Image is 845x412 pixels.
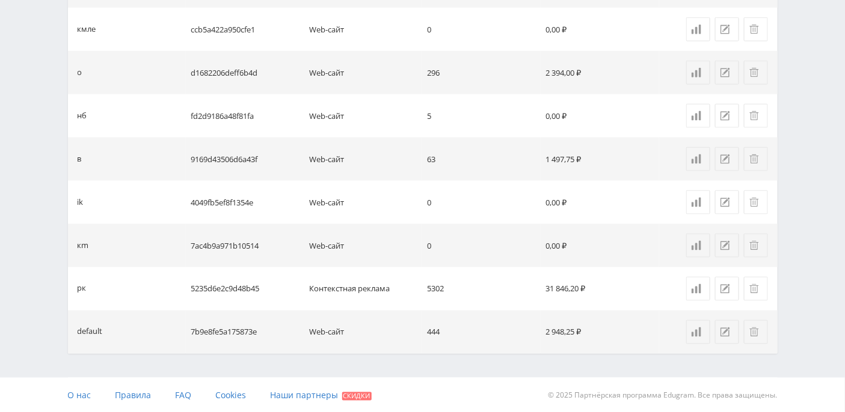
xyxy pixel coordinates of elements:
[422,51,541,94] td: 296
[422,181,541,224] td: 0
[541,311,659,354] td: 2 948,25 ₽
[744,234,768,258] button: Удалить
[686,234,710,258] a: Статистика
[186,8,304,51] td: ccb5a422a950cfe1
[422,94,541,138] td: 5
[541,51,659,94] td: 2 394,00 ₽
[422,311,541,354] td: 444
[541,224,659,267] td: 0,00 ₽
[715,234,739,258] button: Редактировать
[78,23,96,37] div: кмле
[686,104,710,128] a: Статистика
[78,282,87,296] div: рк
[271,390,339,401] span: Наши партнеры
[186,138,304,181] td: 9169d43506d6a43f
[715,104,739,128] button: Редактировать
[216,390,247,401] span: Cookies
[78,66,82,80] div: о
[686,190,710,214] a: Статистика
[304,51,423,94] td: Web-сайт
[422,138,541,181] td: 63
[186,311,304,354] td: 7b9e8fe5a175873e
[686,320,710,344] a: Статистика
[304,311,423,354] td: Web-сайт
[304,138,423,181] td: Web-сайт
[715,277,739,301] button: Редактировать
[744,147,768,171] button: Удалить
[78,326,103,339] div: default
[186,181,304,224] td: 4049fb5ef8f1354e
[78,196,84,210] div: ik
[744,104,768,128] button: Удалить
[304,8,423,51] td: Web-сайт
[541,267,659,311] td: 31 846,20 ₽
[422,224,541,267] td: 0
[715,320,739,344] button: Редактировать
[541,94,659,138] td: 0,00 ₽
[78,109,87,123] div: нб
[186,51,304,94] td: d1682206deff6b4d
[186,94,304,138] td: fd2d9186a48f81fa
[186,267,304,311] td: 5235d6e2c9d48b45
[686,17,710,41] a: Статистика
[744,320,768,344] button: Удалить
[304,224,423,267] td: Web-сайт
[342,392,372,401] span: Скидки
[68,390,91,401] span: О нас
[686,277,710,301] a: Статистика
[304,94,423,138] td: Web-сайт
[115,390,152,401] span: Правила
[686,147,710,171] a: Статистика
[744,61,768,85] button: Удалить
[744,17,768,41] button: Удалить
[541,181,659,224] td: 0,00 ₽
[422,8,541,51] td: 0
[78,239,89,253] div: кm
[686,61,710,85] a: Статистика
[715,17,739,41] button: Редактировать
[176,390,192,401] span: FAQ
[715,147,739,171] button: Редактировать
[304,267,423,311] td: Контекстная реклама
[78,153,82,166] div: в
[304,181,423,224] td: Web-сайт
[422,267,541,311] td: 5302
[715,61,739,85] button: Редактировать
[186,224,304,267] td: 7ac4b9a971b10514
[744,277,768,301] button: Удалить
[541,138,659,181] td: 1 497,75 ₽
[744,190,768,214] button: Удалить
[715,190,739,214] button: Редактировать
[541,8,659,51] td: 0,00 ₽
